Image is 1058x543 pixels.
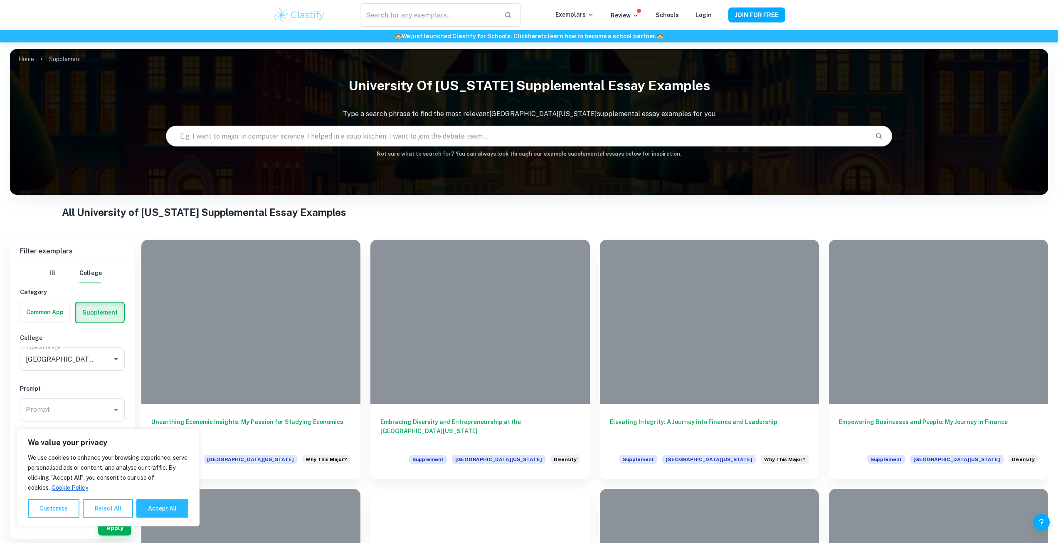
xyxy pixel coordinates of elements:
h1: University of [US_STATE] Supplemental Essay Examples [10,72,1048,99]
button: College [79,263,102,283]
div: We value your privacy [17,429,200,526]
div: Please include an explanation of why you would like to study the major(s) you have selected. You ... [761,455,809,469]
input: E.g. I want to major in computer science, I helped in a soup kitchen, I want to join the debate t... [166,124,869,148]
h6: Prompt [20,384,125,393]
h6: Not sure what to search for? You can always look through our example supplemental essays below fo... [10,150,1048,158]
div: The University values diversity, broadly defined to include diversity of experiences, perspective... [1009,455,1038,469]
div: Please include an explanation of why you would like to study the major(s) you have selected. You ... [302,455,350,469]
a: Schools [656,12,679,18]
button: Help and Feedback [1033,514,1050,531]
span: Diversity [554,456,577,463]
h6: Category [20,288,125,297]
button: Common App [20,302,69,322]
img: Clastify logo [273,7,326,23]
h6: College [20,333,125,342]
span: [GEOGRAPHIC_DATA][US_STATE] [452,455,545,464]
button: Open [110,404,122,416]
p: We value your privacy [28,438,188,448]
span: [GEOGRAPHIC_DATA][US_STATE] [910,455,1004,464]
button: JOIN FOR FREE [728,7,785,22]
a: Unearthing Economic Insights: My Passion for Studying EconomicsSupplement[GEOGRAPHIC_DATA][US_STA... [141,240,360,479]
div: Filter type choice [43,263,102,283]
button: Search [872,129,886,143]
h6: Empowering Businesses and People: My Journey in Finance [839,417,1038,445]
button: Customise [28,499,79,518]
div: The University values diversity, broadly defined to include diversity of experiences, perspective... [550,455,580,469]
a: Embracing Diversity and Entrepreneurship at the [GEOGRAPHIC_DATA][US_STATE]Supplement[GEOGRAPHIC_... [370,240,589,479]
h6: We just launched Clastify for Schools. Click to learn how to become a school partner. [2,32,1056,41]
span: Why This Major? [306,456,347,463]
span: Supplement [619,455,657,464]
a: Login [695,12,712,18]
button: Apply [98,521,131,536]
span: Supplement [409,455,447,464]
p: Review [611,11,639,20]
p: We use cookies to enhance your browsing experience, serve personalised ads or content, and analys... [28,453,188,493]
button: Reject All [83,499,133,518]
span: [GEOGRAPHIC_DATA][US_STATE] [662,455,756,464]
h1: All University of [US_STATE] Supplemental Essay Examples [62,205,996,220]
a: Elevating Integrity: A Journey into Finance and LeadershipSupplement[GEOGRAPHIC_DATA][US_STATE]Pl... [600,240,819,479]
span: [GEOGRAPHIC_DATA][US_STATE] [204,455,297,464]
label: Type a college [26,344,60,351]
h6: Elevating Integrity: A Journey into Finance and Leadership [610,417,809,445]
a: Empowering Businesses and People: My Journey in FinanceSupplement[GEOGRAPHIC_DATA][US_STATE]The U... [829,240,1048,479]
button: Open [110,353,122,365]
button: IB [43,263,63,283]
span: 🏫 [656,33,663,40]
span: Why This Major? [764,456,806,463]
h6: Filter exemplars [10,240,135,263]
p: Exemplars [555,10,594,19]
p: Type a search phrase to find the most relevant [GEOGRAPHIC_DATA][US_STATE] supplemental essay exa... [10,109,1048,119]
p: Supplement [49,55,81,64]
h6: Unearthing Economic Insights: My Passion for Studying Economics [151,417,350,445]
input: Search for any exemplars... [360,3,497,27]
h6: Embracing Diversity and Entrepreneurship at the [GEOGRAPHIC_DATA][US_STATE] [380,417,580,445]
button: Supplement [76,302,124,322]
span: 🏫 [395,33,402,40]
a: Home [18,53,34,65]
button: Accept All [136,499,188,518]
a: Cookie Policy [51,484,89,491]
a: here [528,33,541,40]
span: Supplement [867,455,905,464]
span: Diversity [1012,456,1035,463]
